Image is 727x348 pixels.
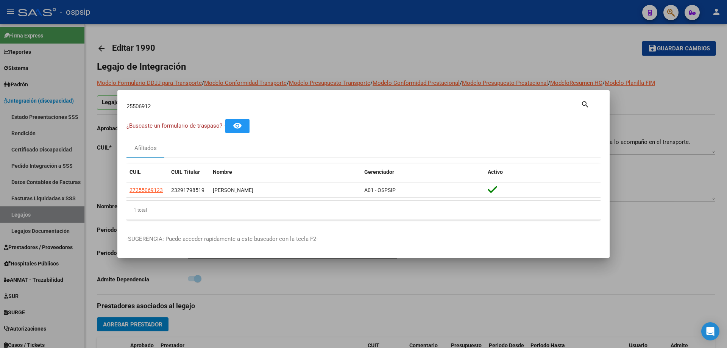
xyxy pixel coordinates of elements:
span: A01 - OSPSIP [364,187,396,193]
span: ¿Buscaste un formulario de traspaso? - [126,122,225,129]
div: Afiliados [134,144,157,153]
span: 23291798519 [171,187,204,193]
datatable-header-cell: Nombre [210,164,361,180]
div: Open Intercom Messenger [701,322,719,340]
span: 27255069123 [129,187,163,193]
datatable-header-cell: CUIL Titular [168,164,210,180]
span: Nombre [213,169,232,175]
mat-icon: search [581,99,590,108]
span: Gerenciador [364,169,394,175]
datatable-header-cell: Gerenciador [361,164,485,180]
div: 1 total [126,201,601,220]
datatable-header-cell: CUIL [126,164,168,180]
span: CUIL Titular [171,169,200,175]
div: [PERSON_NAME] [213,186,358,195]
span: CUIL [129,169,141,175]
datatable-header-cell: Activo [485,164,601,180]
span: Activo [488,169,503,175]
mat-icon: remove_red_eye [233,121,242,130]
p: -SUGERENCIA: Puede acceder rapidamente a este buscador con la tecla F2- [126,235,601,243]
